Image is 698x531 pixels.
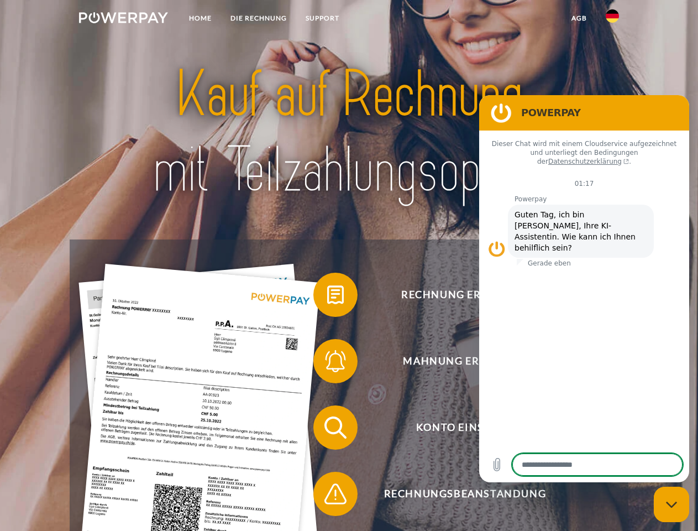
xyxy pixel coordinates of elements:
iframe: Messaging-Fenster [479,95,689,482]
span: Rechnung erhalten? [329,273,600,317]
img: de [606,9,619,23]
img: qb_bell.svg [322,347,349,375]
img: qb_warning.svg [322,480,349,508]
img: title-powerpay_de.svg [106,53,592,212]
span: Mahnung erhalten? [329,339,600,383]
a: Home [180,8,221,28]
button: Konto einsehen [313,405,601,450]
img: logo-powerpay-white.svg [79,12,168,23]
iframe: Schaltfläche zum Öffnen des Messaging-Fensters; Konversation läuft [654,487,689,522]
a: SUPPORT [296,8,349,28]
img: qb_bill.svg [322,281,349,309]
button: Mahnung erhalten? [313,339,601,383]
span: Konto einsehen [329,405,600,450]
img: qb_search.svg [322,414,349,441]
a: agb [562,8,596,28]
span: Rechnungsbeanstandung [329,472,600,516]
a: DIE RECHNUNG [221,8,296,28]
button: Rechnung erhalten? [313,273,601,317]
button: Rechnungsbeanstandung [313,472,601,516]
